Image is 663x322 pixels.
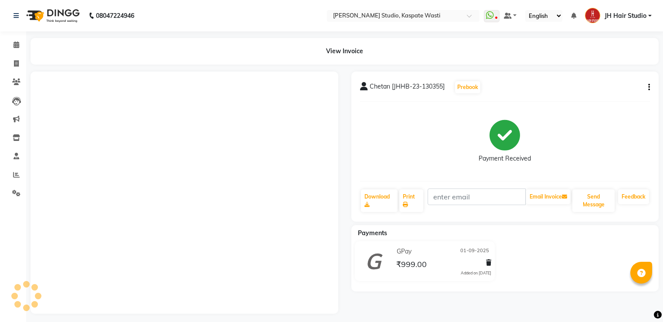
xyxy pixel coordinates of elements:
[605,11,646,21] span: JH Hair Studio
[618,189,649,204] a: Feedback
[526,189,571,204] button: Email Invoice
[479,154,531,163] div: Payment Received
[397,247,411,256] span: GPay
[22,3,82,28] img: logo
[396,259,427,271] span: ₹999.00
[460,247,489,256] span: 01-09-2025
[455,81,480,93] button: Prebook
[399,189,423,212] a: Print
[358,229,387,237] span: Payments
[96,3,134,28] b: 08047224946
[461,270,491,276] div: Added on [DATE]
[370,82,445,94] span: Chetan [JHHB-23-130355]
[31,38,659,65] div: View Invoice
[626,287,654,313] iframe: chat widget
[572,189,615,212] button: Send Message
[585,8,600,23] img: JH Hair Studio
[361,189,398,212] a: Download
[428,188,526,205] input: enter email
